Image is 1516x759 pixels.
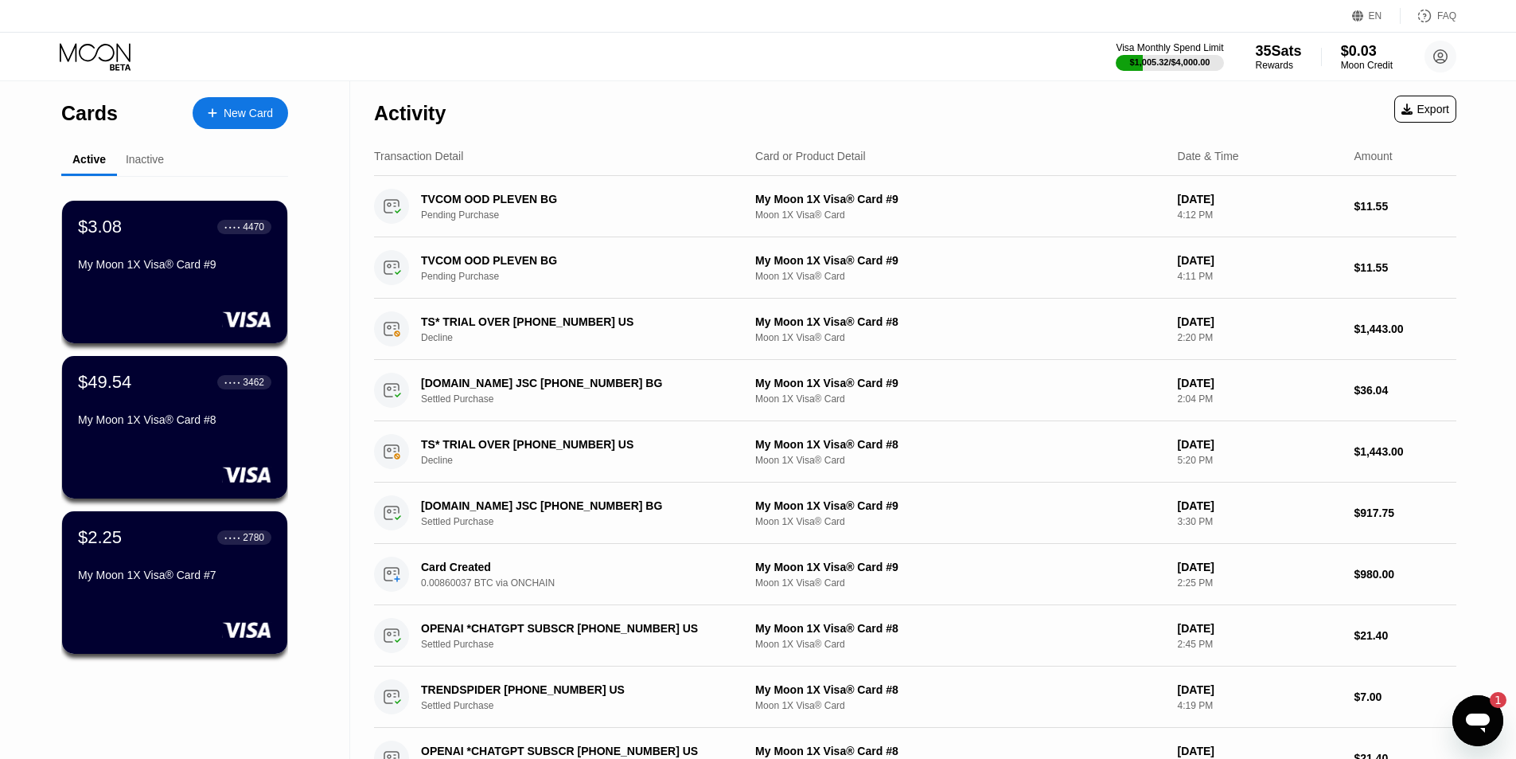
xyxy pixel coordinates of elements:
[78,413,271,426] div: My Moon 1X Visa® Card #8
[1178,254,1342,267] div: [DATE]
[78,527,122,548] div: $2.25
[193,97,288,129] div: New Card
[374,102,446,125] div: Activity
[421,254,730,267] div: TVCOM OOD PLEVEN BG
[374,483,1456,544] div: [DOMAIN_NAME] JSC [PHONE_NUMBER] BGSettled PurchaseMy Moon 1X Visa® Card #9Moon 1X Visa® Card[DAT...
[1341,43,1393,71] div: $0.03Moon Credit
[421,315,730,328] div: TS* TRIAL OVER [PHONE_NUMBER] US
[421,393,753,405] div: Settled Purchase
[755,683,1165,696] div: My Moon 1X Visa® Card #8
[755,332,1165,343] div: Moon 1X Visa® Card
[1341,60,1393,71] div: Moon Credit
[755,315,1165,328] div: My Moon 1X Visa® Card #8
[243,532,264,543] div: 2780
[421,332,753,343] div: Decline
[72,153,106,166] div: Active
[374,360,1456,421] div: [DOMAIN_NAME] JSC [PHONE_NUMBER] BGSettled PurchaseMy Moon 1X Visa® Card #9Moon 1X Visa® Card[DAT...
[1354,445,1456,458] div: $1,443.00
[421,683,730,696] div: TRENDSPIDER [PHONE_NUMBER] US
[224,380,240,385] div: ● ● ● ●
[1354,568,1456,581] div: $980.00
[1178,377,1342,389] div: [DATE]
[374,237,1456,299] div: TVCOM OOD PLEVEN BGPending PurchaseMy Moon 1X Visa® Card #9Moon 1X Visa® Card[DATE]4:11 PM$11.55
[755,745,1165,757] div: My Moon 1X Visa® Card #8
[1178,577,1342,589] div: 2:25 PM
[755,438,1165,451] div: My Moon 1X Visa® Card #8
[755,455,1165,466] div: Moon 1X Visa® Card
[78,372,131,393] div: $49.54
[224,225,240,229] div: ● ● ● ●
[374,150,463,162] div: Transaction Detail
[78,569,271,581] div: My Moon 1X Visa® Card #7
[755,150,866,162] div: Card or Product Detail
[1178,438,1342,451] div: [DATE]
[421,499,730,512] div: [DOMAIN_NAME] JSC [PHONE_NUMBER] BG
[1178,193,1342,205] div: [DATE]
[1178,516,1342,527] div: 3:30 PM
[1475,692,1506,708] iframe: Number of unread messages
[1178,209,1342,221] div: 4:12 PM
[755,499,1165,512] div: My Moon 1X Visa® Card #9
[1178,499,1342,512] div: [DATE]
[1116,42,1223,53] div: Visa Monthly Spend Limit
[1178,639,1342,650] div: 2:45 PM
[755,193,1165,205] div: My Moon 1X Visa® Card #9
[374,544,1456,605] div: Card Created0.00860037 BTC via ONCHAINMy Moon 1X Visa® Card #9Moon 1X Visa® Card[DATE]2:25 PM$980.00
[1178,683,1342,696] div: [DATE]
[1256,43,1302,60] div: 35 Sats
[755,209,1165,221] div: Moon 1X Visa® Card
[374,299,1456,360] div: TS* TRIAL OVER [PHONE_NUMBER] USDeclineMy Moon 1X Visa® Card #8Moon 1X Visa® Card[DATE]2:20 PM$1,...
[62,511,287,654] div: $2.25● ● ● ●2780My Moon 1X Visa® Card #7
[1178,455,1342,466] div: 5:20 PM
[243,377,264,388] div: 3462
[1354,323,1456,335] div: $1,443.00
[1354,200,1456,213] div: $11.55
[421,516,753,527] div: Settled Purchase
[421,561,730,573] div: Card Created
[755,254,1165,267] div: My Moon 1X Visa® Card #9
[421,455,753,466] div: Decline
[1178,150,1239,162] div: Date & Time
[1130,57,1210,67] div: $1,005.32 / $4,000.00
[421,577,753,589] div: 0.00860037 BTC via ONCHAIN
[421,271,753,282] div: Pending Purchase
[374,176,1456,237] div: TVCOM OOD PLEVEN BGPending PurchaseMy Moon 1X Visa® Card #9Moon 1X Visa® Card[DATE]4:12 PM$11.55
[1178,393,1342,405] div: 2:04 PM
[1178,561,1342,573] div: [DATE]
[1352,8,1401,24] div: EN
[421,622,730,635] div: OPENAI *CHATGPT SUBSCR [PHONE_NUMBER] US
[421,209,753,221] div: Pending Purchase
[1437,10,1456,22] div: FAQ
[1341,43,1393,60] div: $0.03
[755,700,1165,711] div: Moon 1X Visa® Card
[1178,332,1342,343] div: 2:20 PM
[755,393,1165,405] div: Moon 1X Visa® Card
[755,516,1165,527] div: Moon 1X Visa® Card
[421,700,753,711] div: Settled Purchase
[1354,150,1392,162] div: Amount
[755,271,1165,282] div: Moon 1X Visa® Card
[421,377,730,389] div: [DOMAIN_NAME] JSC [PHONE_NUMBER] BG
[1354,507,1456,519] div: $917.75
[421,745,730,757] div: OPENAI *CHATGPT SUBSCR [PHONE_NUMBER] US
[1178,700,1342,711] div: 4:19 PM
[421,193,730,205] div: TVCOM OOD PLEVEN BG
[243,221,264,233] div: 4470
[126,153,164,166] div: Inactive
[1256,43,1302,71] div: 35SatsRewards
[1256,60,1302,71] div: Rewards
[755,622,1165,635] div: My Moon 1X Visa® Card #8
[1401,103,1449,115] div: Export
[61,102,118,125] div: Cards
[62,356,287,499] div: $49.54● ● ● ●3462My Moon 1X Visa® Card #8
[62,201,287,343] div: $3.08● ● ● ●4470My Moon 1X Visa® Card #9
[1401,8,1456,24] div: FAQ
[755,561,1165,573] div: My Moon 1X Visa® Card #9
[1178,271,1342,282] div: 4:11 PM
[224,535,240,540] div: ● ● ● ●
[1178,315,1342,328] div: [DATE]
[1452,695,1503,746] iframe: Button to launch messaging window, 1 unread message
[374,605,1456,667] div: OPENAI *CHATGPT SUBSCR [PHONE_NUMBER] USSettled PurchaseMy Moon 1X Visa® Card #8Moon 1X Visa® Car...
